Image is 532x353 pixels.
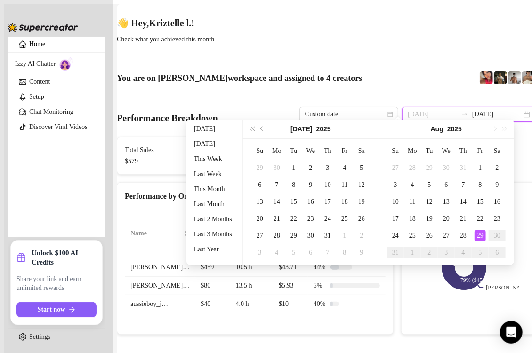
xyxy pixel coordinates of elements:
div: Open Intercom Messenger [500,321,523,344]
div: 15 [475,196,486,208]
li: This Month [190,184,239,195]
div: 31 [322,230,333,241]
div: 31 [458,162,469,174]
th: Mo [404,143,421,160]
div: 4 [458,247,469,258]
td: [PERSON_NAME]… [125,277,195,295]
div: 5 [424,179,435,191]
img: Tony [494,71,507,84]
div: 18 [339,196,350,208]
td: 2025-08-26 [421,227,438,244]
td: 2025-08-16 [489,193,506,210]
div: 3 [390,179,401,191]
button: Last year (Control + left) [247,120,257,138]
td: 2025-07-09 [302,176,319,193]
div: 29 [424,162,435,174]
h4: Performance Breakdown [117,112,218,125]
div: 8 [288,179,299,191]
div: 28 [407,162,418,174]
button: Choose a year [316,120,331,138]
td: 2025-09-03 [438,244,455,261]
div: 1 [475,162,486,174]
a: Discover Viral Videos [29,123,88,130]
td: 2025-07-02 [302,160,319,176]
td: 2025-08-02 [489,160,506,176]
div: 29 [475,230,486,241]
li: [DATE] [190,123,239,135]
td: 2025-08-09 [353,244,370,261]
div: 24 [322,213,333,225]
td: 2025-08-14 [455,193,472,210]
div: 21 [458,213,469,225]
td: 2025-07-17 [319,193,336,210]
td: 2025-07-21 [268,210,285,227]
a: Chat Monitoring [29,108,73,115]
td: 2025-07-07 [268,176,285,193]
td: 2025-08-15 [472,193,489,210]
div: 26 [424,230,435,241]
div: 6 [254,179,266,191]
div: 2 [424,247,435,258]
div: 9 [305,179,316,191]
td: $43.71 [273,258,308,277]
td: 2025-08-24 [387,227,404,244]
td: 2025-08-03 [387,176,404,193]
td: 2025-08-05 [285,244,302,261]
span: Start now [38,306,65,313]
td: 13.5 h [230,277,273,295]
div: 2 [356,230,367,241]
div: 2 [492,162,503,174]
td: 2025-07-16 [302,193,319,210]
div: 13 [441,196,452,208]
td: 2025-07-27 [251,227,268,244]
div: 3 [254,247,266,258]
th: Name [125,209,195,258]
td: 2025-08-22 [472,210,489,227]
td: 2025-07-13 [251,193,268,210]
td: 4.0 h [230,295,273,313]
td: 2025-09-01 [404,244,421,261]
th: Fr [472,143,489,160]
td: 2025-07-20 [251,210,268,227]
div: 12 [356,179,367,191]
span: Izzy AI Chatter [15,59,56,69]
span: Share your link and earn unlimited rewards [16,274,97,293]
span: $579 [125,156,208,167]
td: 2025-08-13 [438,193,455,210]
div: 17 [390,213,401,225]
td: 2025-08-27 [438,227,455,244]
img: Vanessa [480,71,493,84]
td: 2025-08-10 [387,193,404,210]
td: $40 [195,295,230,313]
td: 2025-07-27 [387,160,404,176]
div: 23 [492,213,503,225]
span: arrow-right [69,306,75,313]
input: End date [472,109,522,120]
td: 2025-07-01 [285,160,302,176]
h1: You are on workspace and assigned to creators [117,73,362,84]
td: 2025-08-04 [268,244,285,261]
td: $459 [195,258,230,277]
span: Custom date [305,107,393,121]
td: 2025-08-04 [404,176,421,193]
div: 30 [441,162,452,174]
td: 2025-06-30 [268,160,285,176]
td: 2025-07-30 [302,227,319,244]
div: 13 [254,196,266,208]
td: 2025-08-28 [455,227,472,244]
td: 10.5 h [230,258,273,277]
th: Tu [421,143,438,160]
li: Last 3 Months [190,229,239,240]
td: 2025-09-02 [421,244,438,261]
div: 7 [458,179,469,191]
div: 22 [288,213,299,225]
td: 2025-08-03 [251,244,268,261]
div: 29 [288,230,299,241]
td: 2025-08-09 [489,176,506,193]
button: Previous month (PageUp) [257,120,267,138]
td: 2025-07-31 [455,160,472,176]
td: 2025-07-28 [268,227,285,244]
td: 2025-07-26 [353,210,370,227]
li: This Week [190,153,239,165]
td: 2025-08-01 [336,227,353,244]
